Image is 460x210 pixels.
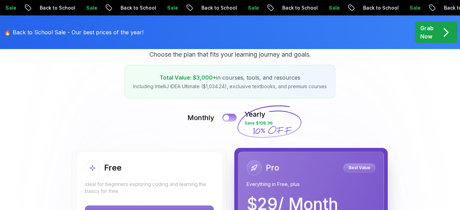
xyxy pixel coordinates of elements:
p: Back to School [102,4,148,11]
h2: Free [104,162,122,173]
p: Choose the plan that fits your learning journey and goals. [149,50,311,59]
p: Back to School [21,4,67,11]
p: Back to School [183,4,229,11]
p: Grab Now [420,24,434,40]
p: Back to School [263,4,310,11]
p: Everything in Free, plus [247,181,375,188]
p: Sale [229,4,251,11]
p: Sale [67,4,89,11]
p: Sale [148,4,170,11]
p: Ideal for beginners exploring coding and learning the basics for free. [85,181,214,195]
p: in courses, tools, and resources [133,73,327,82]
span: Total Value: $3,000+ [160,74,216,81]
p: 🔥 Back to School Sale - Our best prices of the year! [4,28,144,36]
p: Best Value [345,164,374,171]
p: Sale [391,4,413,11]
p: Back to School [344,4,391,11]
p: Sale [310,4,332,11]
p: Monthly [187,113,214,122]
p: Including IntelliJ IDEA Ultimate ($1,034.24), exclusive textbooks, and premium courses [133,83,327,90]
h2: Pro [266,162,279,173]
